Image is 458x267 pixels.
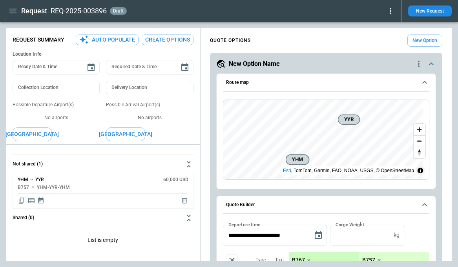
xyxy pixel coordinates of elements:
[18,197,26,205] span: Copy quote content
[223,100,429,180] div: Route map
[13,227,193,255] div: Not shared (1)
[142,35,193,45] button: Create Options
[13,227,193,255] p: List is empty
[414,135,425,147] button: Zoom out
[414,147,425,158] button: Reset bearing to north
[414,124,425,135] button: Zoom in
[255,257,266,263] p: Type
[223,74,429,92] button: Route map
[177,60,193,75] button: Choose date
[13,127,52,141] button: [GEOGRAPHIC_DATA]
[37,185,70,190] h6: YHM-YYR-YHM
[407,35,442,47] button: New Option
[111,8,125,14] span: draft
[283,167,414,174] div: , TomTom, Garmin, FAO, NOAA, USGS, © OpenStreetMap
[13,155,193,174] button: Not shared (1)
[13,36,64,43] p: Request Summary
[210,39,251,42] h4: QUOTE OPTIONS
[228,221,261,228] label: Departure time
[13,162,43,167] h6: Not shared (1)
[76,35,139,45] button: Auto Populate
[292,257,305,263] p: B767
[13,215,34,220] h6: Shared (0)
[275,257,284,263] p: Taxi
[21,6,47,16] h1: Request
[37,197,44,205] span: Display quote schedule
[106,102,193,108] p: Possible Arrival Airport(s)
[394,232,400,238] p: kg
[229,60,280,68] h5: New Option Name
[416,166,425,175] summary: Toggle attribution
[336,221,364,228] label: Cargo Weight
[181,197,188,205] span: Delete quote
[226,80,249,85] h6: Route map
[341,116,356,124] span: YYR
[18,177,44,182] h6: YHM → YYR
[310,227,326,243] button: Choose date, selected date is Sep 22, 2025
[13,209,193,227] button: Shared (0)
[83,60,99,75] button: Choose date
[283,168,291,173] a: Esri
[106,127,145,141] button: [GEOGRAPHIC_DATA]
[13,114,100,121] p: No airports
[223,196,429,214] button: Quote Builder
[226,254,238,266] span: Aircraft selection
[163,177,188,182] h6: 60,000 USD
[408,5,452,16] button: New Request
[18,185,29,190] h6: B757
[226,202,255,207] h6: Quote Builder
[414,59,423,69] div: quote-option-actions
[51,6,107,16] h2: REQ-2025-003896
[106,114,193,121] p: No airports
[289,156,306,163] span: YHM
[13,102,100,108] p: Possible Departure Airport(s)
[216,59,436,69] button: New Option Namequote-option-actions
[27,197,35,205] span: Display detailed quote content
[13,174,193,208] div: Not shared (1)
[13,51,193,57] h6: Location Info
[362,257,375,263] p: B757
[223,100,423,179] canvas: Map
